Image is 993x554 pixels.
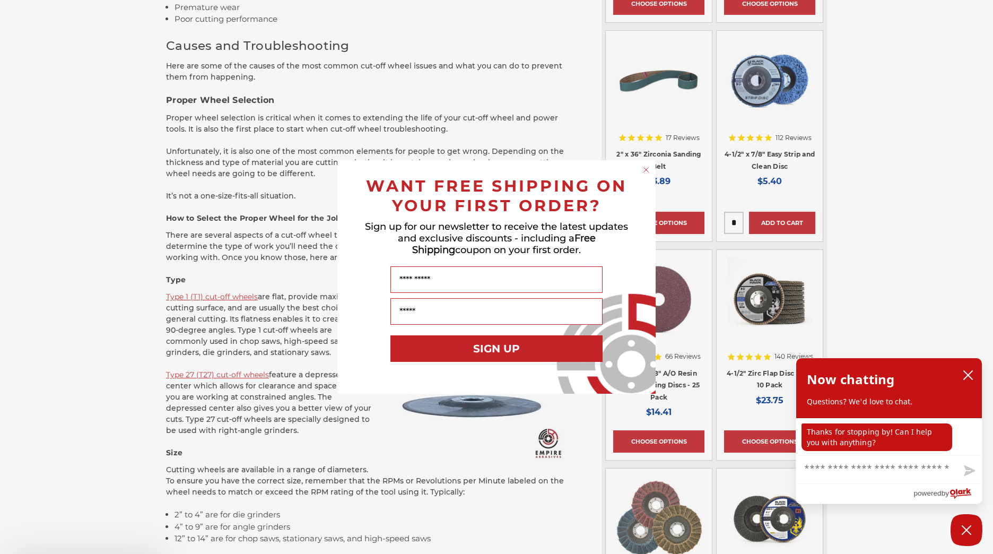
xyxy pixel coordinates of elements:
[390,335,603,362] button: SIGN UP
[796,418,982,455] div: chat
[807,369,894,390] h2: Now chatting
[951,514,982,546] button: Close Chatbox
[365,221,628,256] span: Sign up for our newsletter to receive the latest updates and exclusive discounts - including a co...
[960,367,977,383] button: close chatbox
[366,176,627,215] span: WANT FREE SHIPPING ON YOUR FIRST ORDER?
[913,484,982,504] a: Powered by Olark
[807,396,971,407] p: Questions? We'd love to chat.
[796,358,982,504] div: olark chatbox
[802,423,952,451] p: Thanks for stopping by! Can I help you with anything?
[913,487,941,500] span: powered
[942,487,949,500] span: by
[955,459,982,483] button: Send message
[412,232,596,256] span: Free Shipping
[641,165,651,175] button: Close dialog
